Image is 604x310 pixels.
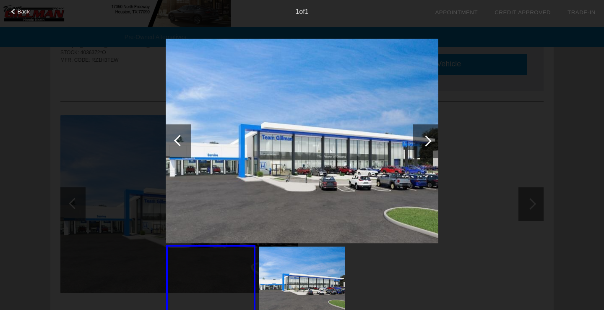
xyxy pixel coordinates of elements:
[295,8,299,15] span: 1
[305,8,309,15] span: 1
[166,39,438,244] img: image.aspx
[18,8,30,15] span: Back
[435,9,478,16] a: Appointment
[568,9,596,16] a: Trade-In
[495,9,551,16] a: Credit Approved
